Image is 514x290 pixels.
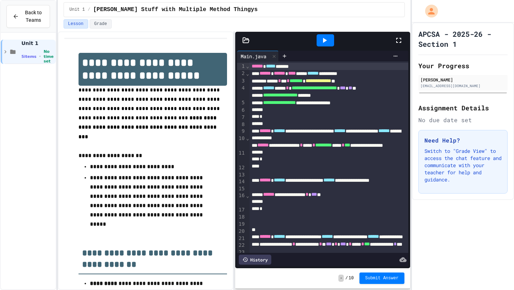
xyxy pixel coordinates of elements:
[6,5,50,28] button: Back to Teams
[418,103,508,113] h2: Assignment Details
[237,235,246,242] div: 21
[365,275,399,281] span: Submit Answer
[237,121,246,128] div: 8
[418,116,508,124] div: No due date set
[455,230,507,261] iframe: chat widget
[239,255,271,265] div: History
[418,3,440,19] div: My Account
[237,206,246,214] div: 17
[237,171,246,179] div: 13
[484,261,507,283] iframe: chat widget
[237,114,246,121] div: 7
[237,63,246,70] div: 1
[237,185,246,192] div: 15
[237,99,246,106] div: 5
[64,19,88,29] button: Lesson
[349,275,354,281] span: 10
[237,150,246,164] div: 11
[237,85,246,99] div: 4
[44,49,54,64] span: No time set
[237,192,246,206] div: 16
[420,76,505,83] div: [PERSON_NAME]
[359,272,404,284] button: Submit Answer
[93,5,258,14] span: Mathy Stuff with Multiple Method Thingys
[246,71,249,76] span: Fold line
[237,52,270,60] div: Main.java
[70,7,85,12] span: Unit 1
[338,275,344,282] span: -
[237,51,279,61] div: Main.java
[424,147,502,183] p: Switch to "Grade View" to access the chat feature and communicate with your teacher for help and ...
[237,228,246,235] div: 20
[237,221,246,228] div: 19
[418,61,508,71] h2: Your Progress
[237,249,246,256] div: 23
[237,128,246,135] div: 9
[237,214,246,221] div: 18
[237,135,246,150] div: 10
[90,19,112,29] button: Grade
[424,136,502,145] h3: Need Help?
[21,40,54,46] span: Unit 1
[88,7,90,12] span: /
[420,83,505,89] div: [EMAIL_ADDRESS][DOMAIN_NAME]
[237,107,246,114] div: 6
[23,9,44,24] span: Back to Teams
[237,178,246,185] div: 14
[237,70,246,77] div: 2
[246,193,249,199] span: Fold line
[39,54,41,59] span: •
[345,275,348,281] span: /
[21,54,36,59] span: 5 items
[246,63,249,69] span: Fold line
[237,242,246,249] div: 22
[246,135,249,141] span: Fold line
[418,29,508,49] h1: APCSA - 2025-26 - Section 1
[237,164,246,171] div: 12
[237,77,246,85] div: 3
